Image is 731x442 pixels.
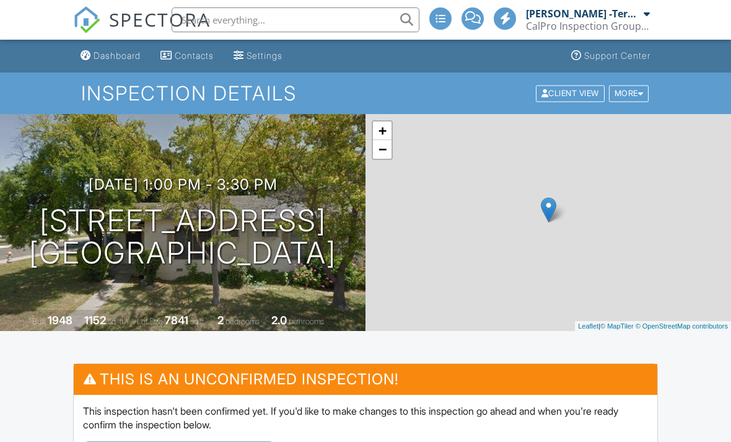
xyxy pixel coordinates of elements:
[225,317,260,326] span: bedrooms
[217,314,224,327] div: 2
[229,45,287,68] a: Settings
[74,364,657,394] h3: This is an Unconfirmed Inspection!
[48,314,72,327] div: 1948
[84,314,106,327] div: 1152
[190,317,206,326] span: sq.ft.
[600,322,634,330] a: © MapTiler
[172,7,419,32] input: Search everything...
[155,45,219,68] a: Contacts
[536,85,605,102] div: Client View
[526,20,650,32] div: CalPro Inspection Group Sac
[73,17,211,43] a: SPECTORA
[175,50,214,61] div: Contacts
[289,317,324,326] span: bathrooms
[89,176,278,193] h3: [DATE] 1:00 pm - 3:30 pm
[271,314,287,327] div: 2.0
[165,314,188,327] div: 7841
[108,317,125,326] span: sq. ft.
[94,50,141,61] div: Dashboard
[636,322,728,330] a: © OpenStreetMap contributors
[609,85,649,102] div: More
[83,404,648,432] p: This inspection hasn't been confirmed yet. If you'd like to make changes to this inspection go ah...
[566,45,655,68] a: Support Center
[584,50,650,61] div: Support Center
[575,321,731,332] div: |
[109,6,211,32] span: SPECTORA
[535,88,608,97] a: Client View
[373,140,392,159] a: Zoom out
[76,45,146,68] a: Dashboard
[32,317,46,326] span: Built
[29,205,336,270] h1: [STREET_ADDRESS] [GEOGRAPHIC_DATA]
[73,6,100,33] img: The Best Home Inspection Software - Spectora
[526,7,641,20] div: [PERSON_NAME] -Termite
[247,50,282,61] div: Settings
[373,122,392,140] a: Zoom in
[578,322,598,330] a: Leaflet
[137,317,163,326] span: Lot Size
[81,82,650,104] h1: Inspection Details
